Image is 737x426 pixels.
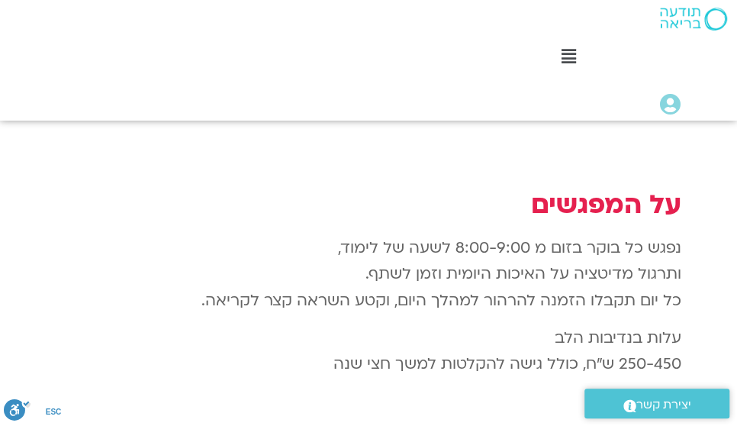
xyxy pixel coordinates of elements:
h2: על המפגשים [56,190,681,220]
p: נפגש כל בוקר בזום מ 8:00-9:00 לשעה של לימוד, ותרגול מדיטציה על האיכות היומית וזמן לשתף. כל יום תק... [56,235,681,315]
img: תודעה בריאה [660,8,727,31]
a: יצירת קשר [584,389,729,418]
span: יצירת קשר [636,395,691,415]
p: עלות בנדיבות הלב 250-450 ש״ח, כולל גישה להקלטות למשך חצי שנה [56,325,681,378]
